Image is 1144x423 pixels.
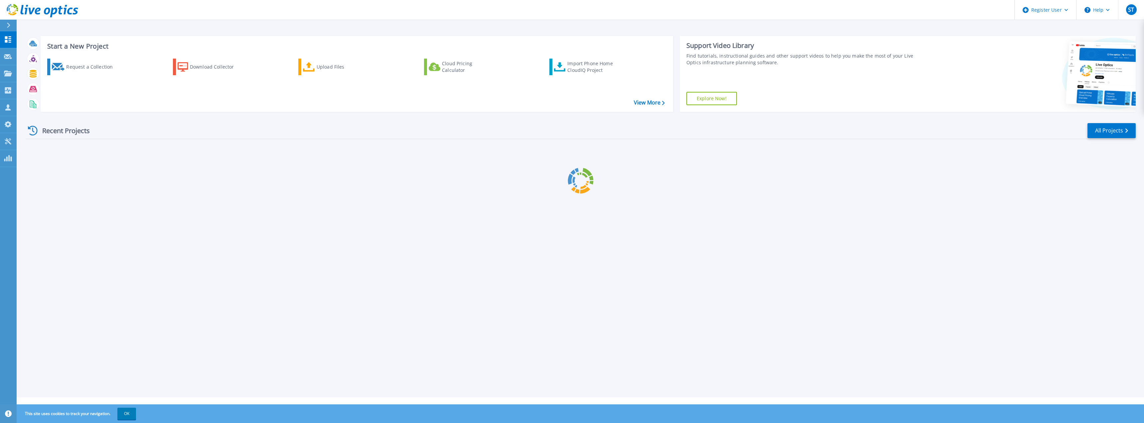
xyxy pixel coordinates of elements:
[686,92,737,105] a: Explore Now!
[18,408,136,420] span: This site uses cookies to track your navigation.
[442,60,495,74] div: Cloud Pricing Calculator
[317,60,370,74] div: Upload Files
[567,60,619,74] div: Import Phone Home CloudIQ Project
[634,100,665,106] a: View More
[686,41,925,50] div: Support Video Library
[66,60,119,74] div: Request a Collection
[47,59,121,75] a: Request a Collection
[298,59,372,75] a: Upload Files
[47,43,664,50] h3: Start a New Project
[190,60,243,74] div: Download Collector
[26,122,99,139] div: Recent Projects
[686,53,925,66] div: Find tutorials, instructional guides and other support videos to help you make the most of your L...
[173,59,247,75] a: Download Collector
[117,408,136,420] button: OK
[1087,123,1136,138] a: All Projects
[424,59,498,75] a: Cloud Pricing Calculator
[1128,7,1134,12] span: ST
